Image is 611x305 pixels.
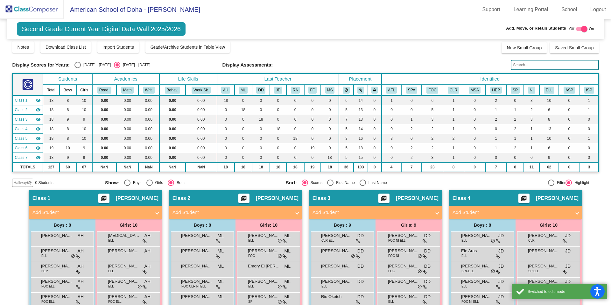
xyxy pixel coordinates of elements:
[464,134,486,143] td: 0
[339,85,354,96] th: Keep away students
[60,124,76,134] td: 8
[120,62,150,68] div: [DATE] - [DATE]
[354,105,368,115] td: 13
[422,134,443,143] td: 2
[36,145,41,151] mat-icon: visibility
[60,153,76,162] td: 9
[401,124,422,134] td: 2
[159,124,186,134] td: 0.00
[116,96,138,105] td: 0.00
[43,74,92,85] th: Students
[36,126,41,131] mat-icon: visibility
[116,124,138,134] td: 0.00
[116,105,138,115] td: 0.00
[354,96,368,105] td: 14
[368,115,382,124] td: 0
[159,134,186,143] td: 0.00
[382,124,401,134] td: 0
[186,115,217,124] td: 0.00
[29,206,162,219] mat-expansion-panel-header: Add Student
[12,62,70,68] span: Display Scores for Years:
[368,124,382,134] td: 0
[40,41,91,53] button: Download Class List
[116,115,138,124] td: 0.00
[172,209,291,216] mat-panel-title: Add Student
[524,115,539,124] td: 3
[511,87,520,94] button: SP
[555,45,593,50] span: Saved Small Group
[401,85,422,96] th: Spanish
[169,206,302,219] mat-expansion-panel-header: Add Student
[564,87,575,94] button: ASP
[309,206,442,219] mat-expansion-panel-header: Add Student
[217,124,235,134] td: 0
[559,96,579,105] td: 0
[539,143,559,153] td: 6
[559,124,579,134] td: 0
[235,115,252,124] td: 0
[92,153,116,162] td: 0.00
[559,85,579,96] th: Accommodation Support Plan (ie visual, hearing impairment, anxiety)
[401,105,422,115] td: 0
[43,105,59,115] td: 18
[511,60,599,70] input: Search...
[43,96,59,105] td: 18
[321,105,339,115] td: 0
[92,143,116,153] td: 0.00
[422,115,443,124] td: 3
[339,134,354,143] td: 3
[502,42,547,53] button: New Small Group
[252,124,270,134] td: 0
[339,115,354,124] td: 7
[92,134,116,143] td: 0.00
[36,107,41,112] mat-icon: visibility
[286,143,304,153] td: 0
[92,124,116,134] td: 0.00
[159,74,217,85] th: Life Skills
[401,115,422,124] td: 1
[339,143,354,153] td: 5
[339,124,354,134] td: 5
[76,96,92,105] td: 10
[12,124,43,134] td: James Dacosta - No Class Name
[486,96,507,105] td: 2
[138,115,159,124] td: 0.00
[580,96,599,105] td: 1
[539,134,559,143] td: 10
[507,143,524,153] td: 2
[443,85,464,96] th: Involved with Counselors regularly inside the school day
[46,45,86,50] span: Download Class List
[443,134,464,143] td: 2
[159,115,186,124] td: 0.00
[304,134,321,143] td: 0
[580,143,599,153] td: 0
[509,4,553,15] a: Learning Portal
[159,153,186,162] td: 0.00
[12,41,34,53] button: Notes
[539,96,559,105] td: 10
[76,134,92,143] td: 10
[256,87,265,94] button: DD
[325,87,335,94] button: MS
[368,85,382,96] th: Keep with teacher
[116,143,138,153] td: 0.00
[138,134,159,143] td: 0.00
[304,105,321,115] td: 0
[321,124,339,134] td: 0
[524,124,539,134] td: 1
[238,194,249,203] button: Print Students Details
[12,143,43,153] td: Felicia Fothergill - No Class Name
[580,105,599,115] td: 1
[217,105,235,115] td: 0
[464,96,486,105] td: 0
[138,105,159,115] td: 0.00
[15,107,27,113] span: Class 2
[270,143,286,153] td: 0
[43,143,59,153] td: 19
[92,105,116,115] td: 0.00
[589,26,594,32] span: On
[92,74,159,85] th: Academics
[477,4,505,15] a: Support
[539,124,559,134] td: 13
[339,96,354,105] td: 6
